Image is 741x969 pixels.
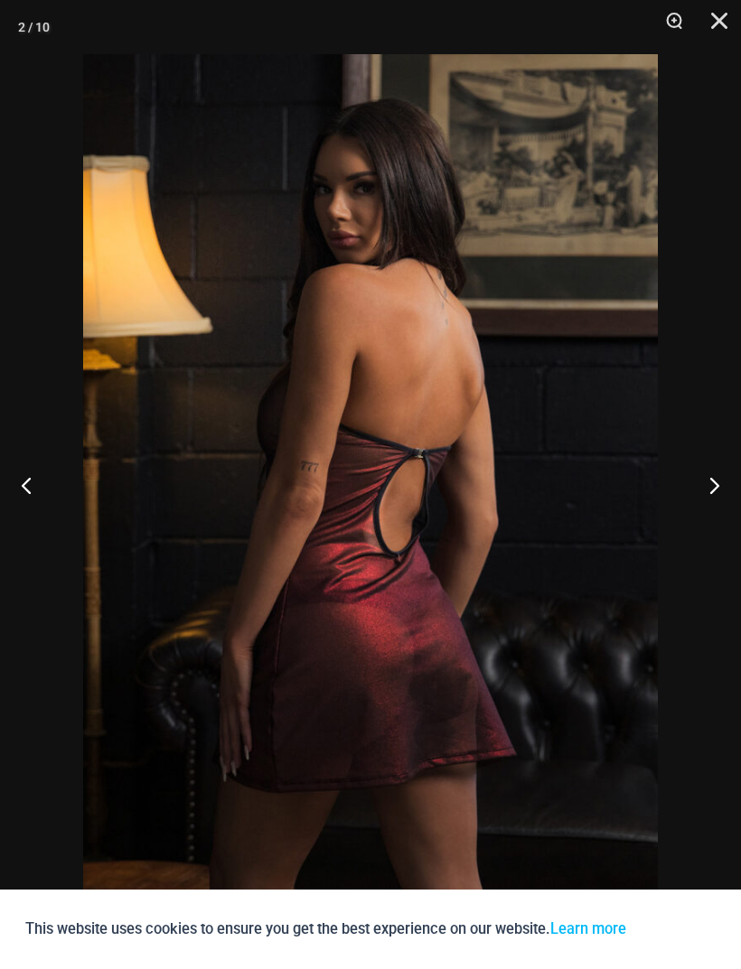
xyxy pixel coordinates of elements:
[25,917,626,941] p: This website uses cookies to ensure you get the best experience on our website.
[550,920,626,937] a: Learn more
[83,54,658,915] img: Midnight Shimmer Red 5131 Dress 05
[18,14,50,41] div: 2 / 10
[640,908,717,951] button: Accept
[673,440,741,530] button: Next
